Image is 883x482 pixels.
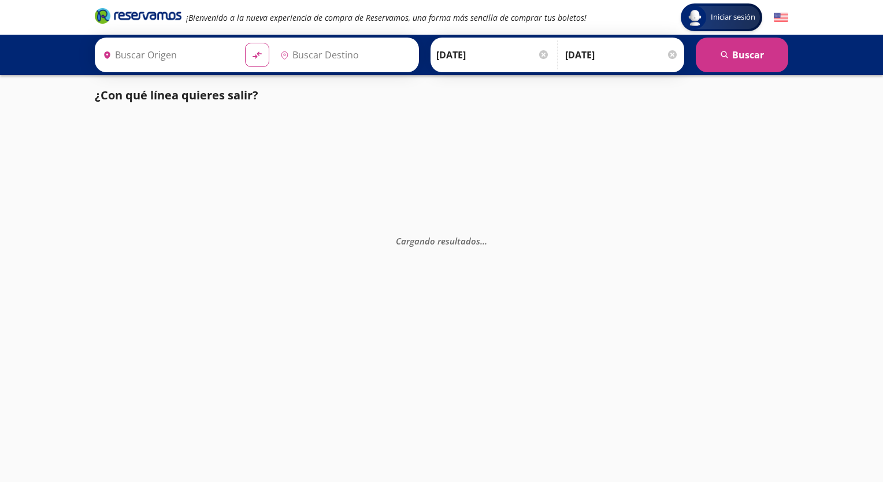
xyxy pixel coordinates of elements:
[485,235,487,247] span: .
[95,7,181,28] a: Brand Logo
[774,10,788,25] button: English
[98,40,236,69] input: Buscar Origen
[186,12,587,23] em: ¡Bienvenido a la nueva experiencia de compra de Reservamos, una forma más sencilla de comprar tus...
[95,7,181,24] i: Brand Logo
[696,38,788,72] button: Buscar
[706,12,760,23] span: Iniciar sesión
[483,235,485,247] span: .
[95,87,258,104] p: ¿Con qué línea quieres salir?
[480,235,483,247] span: .
[565,40,678,69] input: Opcional
[396,235,487,247] em: Cargando resultados
[436,40,550,69] input: Elegir Fecha
[276,40,413,69] input: Buscar Destino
